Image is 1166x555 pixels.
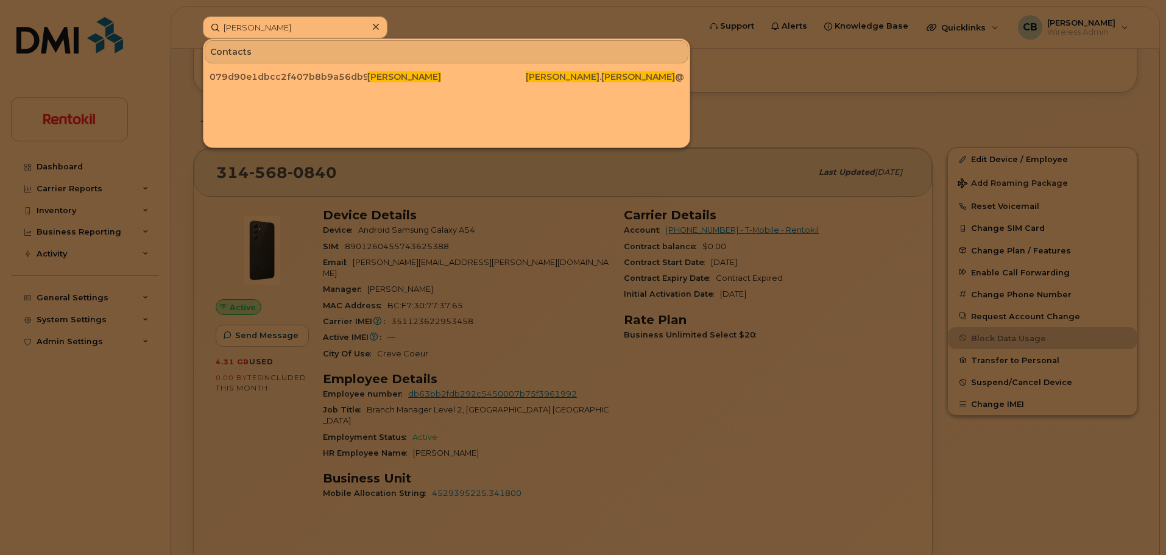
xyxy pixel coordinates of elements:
iframe: Messenger Launcher [1113,502,1157,546]
div: 079d90e1dbcc2f407b8b9a56db96193a [210,71,367,83]
span: [PERSON_NAME] [601,71,675,82]
span: [PERSON_NAME] [367,71,441,82]
div: Contacts [205,40,688,63]
input: Find something... [203,16,387,38]
div: . @[DOMAIN_NAME] [526,71,684,83]
a: 079d90e1dbcc2f407b8b9a56db96193a[PERSON_NAME][PERSON_NAME].[PERSON_NAME]@[DOMAIN_NAME] [205,66,688,88]
span: [PERSON_NAME] [526,71,599,82]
